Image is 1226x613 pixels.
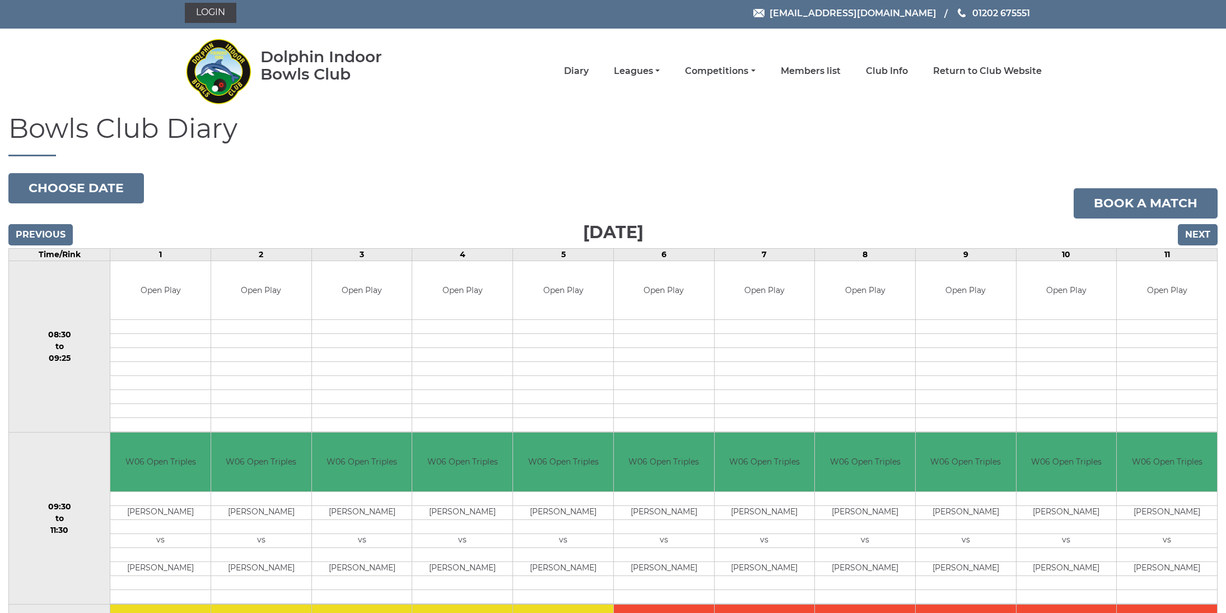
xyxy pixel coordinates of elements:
td: [PERSON_NAME] [312,561,412,575]
td: Time/Rink [9,248,110,261]
div: Dolphin Indoor Bowls Club [260,48,418,83]
td: W06 Open Triples [614,433,714,491]
a: Leagues [614,65,660,77]
a: Phone us 01202 675551 [956,6,1030,20]
td: vs [312,533,412,547]
td: vs [715,533,815,547]
td: Open Play [916,261,1016,320]
td: vs [614,533,714,547]
td: Open Play [1017,261,1117,320]
img: Phone us [958,8,966,17]
td: vs [1017,533,1117,547]
td: W06 Open Triples [815,433,915,491]
td: 08:30 to 09:25 [9,261,110,433]
a: Email [EMAIL_ADDRESS][DOMAIN_NAME] [753,6,936,20]
td: 6 [613,248,714,261]
td: 09:30 to 11:30 [9,433,110,605]
td: [PERSON_NAME] [513,561,613,575]
td: [PERSON_NAME] [110,505,211,519]
td: 2 [211,248,312,261]
span: [EMAIL_ADDRESS][DOMAIN_NAME] [770,7,936,18]
td: [PERSON_NAME] [1017,505,1117,519]
a: Book a match [1074,188,1218,219]
td: vs [211,533,311,547]
td: Open Play [1117,261,1217,320]
td: [PERSON_NAME] [412,561,512,575]
input: Next [1178,224,1218,245]
td: W06 Open Triples [715,433,815,491]
td: vs [1117,533,1217,547]
input: Previous [8,224,73,245]
a: Return to Club Website [933,65,1042,77]
td: 9 [915,248,1016,261]
td: W06 Open Triples [211,433,311,491]
td: Open Play [312,261,412,320]
td: W06 Open Triples [312,433,412,491]
td: W06 Open Triples [513,433,613,491]
td: 4 [412,248,513,261]
td: Open Play [715,261,815,320]
td: Open Play [513,261,613,320]
a: Login [185,3,236,23]
td: W06 Open Triples [412,433,512,491]
td: vs [815,533,915,547]
td: vs [110,533,211,547]
td: vs [513,533,613,547]
td: Open Play [815,261,915,320]
td: [PERSON_NAME] [110,561,211,575]
td: W06 Open Triples [110,433,211,491]
td: [PERSON_NAME] [513,505,613,519]
td: [PERSON_NAME] [211,561,311,575]
a: Diary [564,65,589,77]
td: Open Play [211,261,311,320]
td: [PERSON_NAME] [614,505,714,519]
td: [PERSON_NAME] [312,505,412,519]
td: W06 Open Triples [916,433,1016,491]
td: [PERSON_NAME] [1117,561,1217,575]
button: Choose date [8,173,144,203]
a: Competitions [685,65,755,77]
td: [PERSON_NAME] [715,561,815,575]
span: 01202 675551 [972,7,1030,18]
h1: Bowls Club Diary [8,114,1218,156]
a: Members list [781,65,841,77]
td: 7 [714,248,815,261]
td: 3 [311,248,412,261]
td: [PERSON_NAME] [412,505,512,519]
td: Open Play [412,261,512,320]
td: 11 [1117,248,1218,261]
td: Open Play [110,261,211,320]
td: 5 [513,248,614,261]
td: 8 [815,248,916,261]
td: [PERSON_NAME] [815,505,915,519]
td: 10 [1016,248,1117,261]
img: Email [753,9,764,17]
td: [PERSON_NAME] [1117,505,1217,519]
td: vs [412,533,512,547]
img: Dolphin Indoor Bowls Club [185,32,252,110]
td: vs [916,533,1016,547]
td: W06 Open Triples [1117,433,1217,491]
td: [PERSON_NAME] [916,505,1016,519]
td: [PERSON_NAME] [715,505,815,519]
td: W06 Open Triples [1017,433,1117,491]
td: [PERSON_NAME] [916,561,1016,575]
td: 1 [110,248,211,261]
a: Club Info [866,65,908,77]
td: [PERSON_NAME] [815,561,915,575]
td: Open Play [614,261,714,320]
td: [PERSON_NAME] [1017,561,1117,575]
td: [PERSON_NAME] [614,561,714,575]
td: [PERSON_NAME] [211,505,311,519]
